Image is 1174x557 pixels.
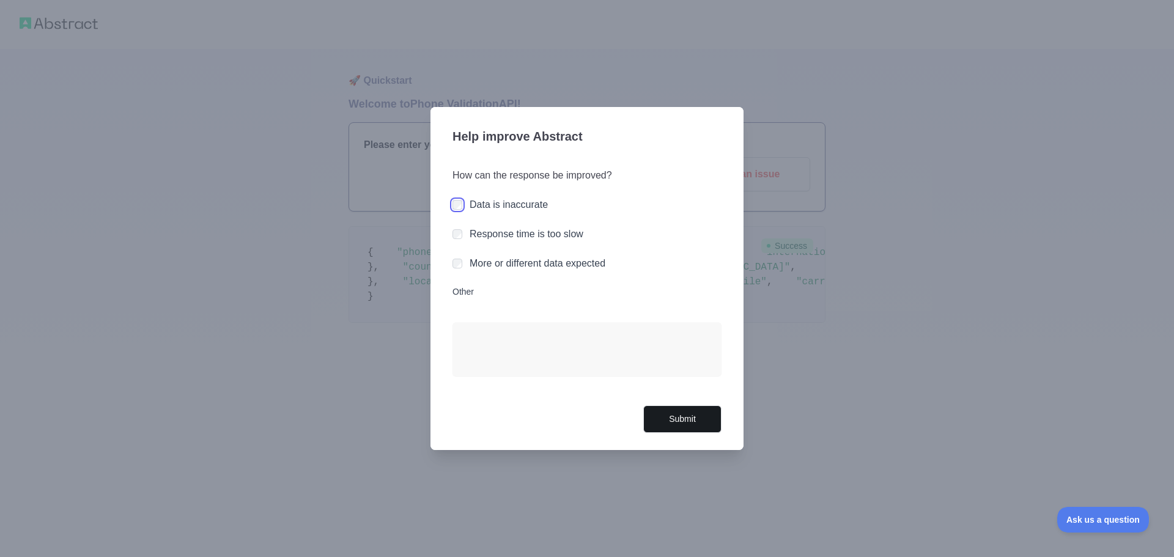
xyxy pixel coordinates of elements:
iframe: Toggle Customer Support [1057,507,1150,533]
button: Submit [643,405,722,433]
h3: How can the response be improved? [452,168,722,183]
label: Other [452,286,722,298]
label: Data is inaccurate [470,199,548,210]
h3: Help improve Abstract [452,122,722,153]
label: Response time is too slow [470,229,583,239]
label: More or different data expected [470,258,605,268]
